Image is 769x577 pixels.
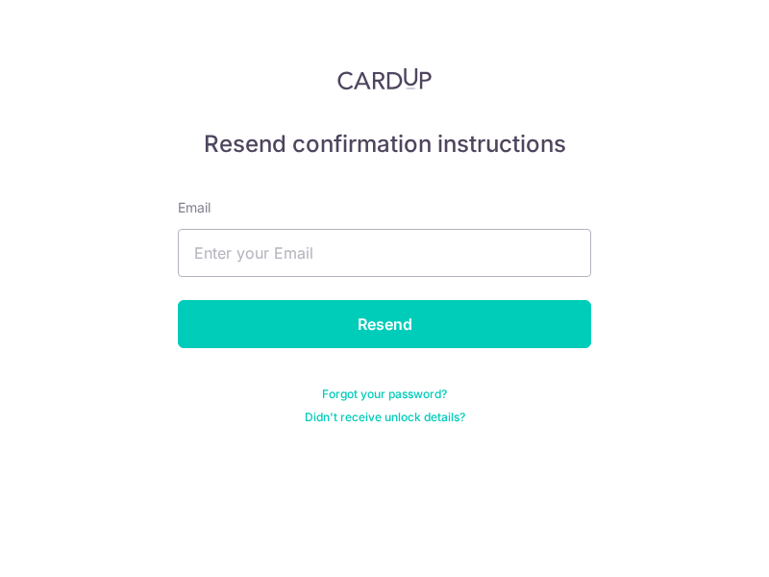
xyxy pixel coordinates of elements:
img: CardUp Logo [337,67,432,90]
a: Didn't receive unlock details? [305,410,465,425]
a: Forgot your password? [322,387,447,402]
label: Email [178,198,211,217]
input: Resend [178,300,591,348]
h5: Resend confirmation instructions [178,129,591,160]
input: Enter your Email [178,229,591,277]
